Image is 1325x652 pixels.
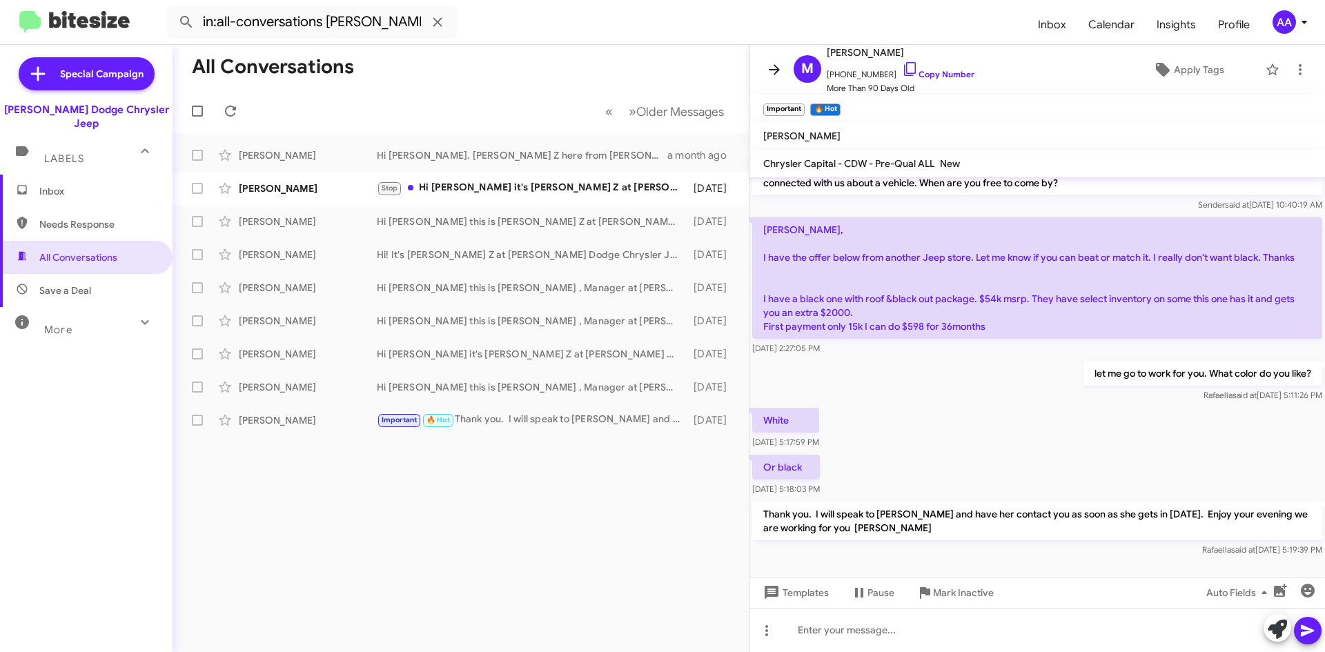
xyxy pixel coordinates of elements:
span: « [605,103,613,120]
p: [PERSON_NAME], I have the offer below from another Jeep store. Let me know if you can beat or mat... [752,217,1322,339]
div: [DATE] [687,215,738,228]
span: Stop [382,184,398,192]
span: said at [1233,390,1257,400]
div: Hi [PERSON_NAME]. [PERSON_NAME] Z here from [PERSON_NAME] Dodge Chrysler Jeep Ram again. We’re cu... [377,148,667,162]
p: Or black [752,455,820,480]
span: Inbox [39,184,157,198]
span: [DATE] 5:18:03 PM [752,484,820,494]
a: Insights [1146,5,1207,45]
div: [PERSON_NAME] [239,347,377,361]
span: More [44,324,72,336]
span: Sender [DATE] 10:40:19 AM [1198,199,1322,210]
span: New [940,157,960,170]
div: Hi [PERSON_NAME] this is [PERSON_NAME] , Manager at [PERSON_NAME] Dodge Chrysler Jeep Ram. Thanks... [377,314,687,328]
span: Auto Fields [1206,580,1273,605]
a: Profile [1207,5,1261,45]
h1: All Conversations [192,56,354,78]
div: AA [1273,10,1296,34]
p: Thank you. I will speak to [PERSON_NAME] and have her contact you as soon as she gets in [DATE]. ... [752,502,1322,540]
span: said at [1225,199,1249,210]
button: Templates [749,580,840,605]
div: [DATE] [687,413,738,427]
p: White [752,408,819,433]
div: Hi [PERSON_NAME] this is [PERSON_NAME] , Manager at [PERSON_NAME] Dodge Chrysler Jeep Ram. Thanks... [377,380,687,394]
span: Rafaella [DATE] 5:19:39 PM [1202,544,1322,555]
button: Auto Fields [1195,580,1284,605]
nav: Page navigation example [598,97,732,126]
button: Next [620,97,732,126]
span: Templates [760,580,829,605]
span: [DATE] 5:17:59 PM [752,437,819,447]
button: Pause [840,580,905,605]
span: [PHONE_NUMBER] [827,61,974,81]
div: [PERSON_NAME] [239,148,377,162]
a: Special Campaign [19,57,155,90]
small: Important [763,103,805,116]
div: [PERSON_NAME] [239,215,377,228]
div: Hi [PERSON_NAME] it's [PERSON_NAME] Z at [PERSON_NAME] Dodge Chrysler Jeep Ram. I wanted to check... [377,347,687,361]
span: [DATE] 2:27:05 PM [752,343,820,353]
span: Special Campaign [60,67,144,81]
div: Hi [PERSON_NAME] it's [PERSON_NAME] Z at [PERSON_NAME] Dodge Chrysler Jeep Ram. Thanks again for ... [377,180,687,196]
div: Hi! It's [PERSON_NAME] Z at [PERSON_NAME] Dodge Chrysler Jeep Ram. Our inventory is always changi... [377,248,687,261]
span: Pause [867,580,894,605]
span: [PERSON_NAME] [763,130,841,142]
a: Calendar [1077,5,1146,45]
div: [PERSON_NAME] [239,248,377,261]
span: More Than 90 Days Old [827,81,974,95]
button: Previous [597,97,621,126]
span: Labels [44,152,84,165]
div: [DATE] [687,248,738,261]
div: [DATE] [687,314,738,328]
div: [PERSON_NAME] [239,314,377,328]
div: [PERSON_NAME] [239,413,377,427]
div: [DATE] [687,281,738,295]
span: Save a Deal [39,284,91,297]
div: Hi [PERSON_NAME] this is [PERSON_NAME] Z at [PERSON_NAME] Dodge Chrysler Jeep Ram. I just wanted ... [377,215,687,228]
div: Hi [PERSON_NAME] this is [PERSON_NAME] , Manager at [PERSON_NAME] Dodge Chrysler Jeep Ram. Thanks... [377,281,687,295]
span: Older Messages [636,104,724,119]
div: [PERSON_NAME] [239,281,377,295]
button: Apply Tags [1117,57,1259,82]
small: 🔥 Hot [810,103,840,116]
div: a month ago [667,148,738,162]
span: said at [1231,544,1255,555]
span: [PERSON_NAME] [827,44,974,61]
div: [DATE] [687,181,738,195]
span: Rafaella [DATE] 5:11:26 PM [1204,390,1322,400]
a: Copy Number [902,69,974,79]
input: Search [167,6,457,39]
button: Mark Inactive [905,580,1005,605]
span: M [801,58,814,80]
div: [DATE] [687,347,738,361]
span: 🔥 Hot [426,415,450,424]
span: Apply Tags [1174,57,1224,82]
button: AA [1261,10,1310,34]
div: Thank you. I will speak to [PERSON_NAME] and have her contact you as soon as she gets in [DATE]. ... [377,412,687,428]
span: Important [382,415,418,424]
span: Mark Inactive [933,580,994,605]
div: [DATE] [687,380,738,394]
div: [PERSON_NAME] [239,380,377,394]
span: » [629,103,636,120]
span: Chrysler Capital - CDW - Pre-Qual ALL [763,157,934,170]
span: Needs Response [39,217,157,231]
p: let me go to work for you. What color do you like? [1083,361,1322,386]
div: [PERSON_NAME] [239,181,377,195]
a: Inbox [1027,5,1077,45]
span: All Conversations [39,250,117,264]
